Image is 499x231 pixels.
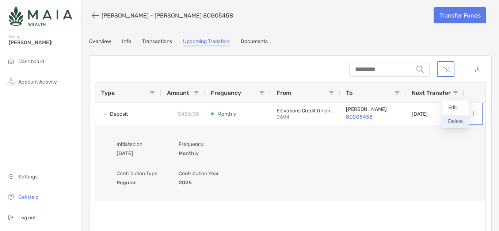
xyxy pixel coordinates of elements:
[448,103,463,112] p: Edit
[442,100,469,115] button: Edit
[9,3,72,29] img: Zoe Logo
[412,89,451,96] span: Next Transfer
[110,108,128,120] span: Deposit
[277,89,291,96] span: From
[7,57,15,65] img: household icon
[117,169,160,178] p: Contribution Type
[102,12,233,19] p: [PERSON_NAME] - [PERSON_NAME] 8OG05458
[117,180,136,186] b: Regular
[412,109,428,119] p: [DATE]
[117,140,160,149] p: Initiated on
[277,108,334,114] p: Elevations Credit Union - Personal
[416,66,424,73] img: input icon
[7,77,15,86] img: activity icon
[183,38,230,46] a: Upcoming Transfers
[18,79,57,85] span: Account Activity
[179,169,222,178] p: Contribution Year
[434,7,486,23] a: Transfer Funds
[9,39,77,46] span: [PERSON_NAME]!
[442,115,469,128] button: Delete
[346,89,353,96] span: To
[179,180,192,186] b: 2025
[142,38,172,46] a: Transactions
[89,38,111,46] a: Overview
[117,150,133,157] b: [DATE]
[179,140,222,149] p: Frequency
[7,213,15,222] img: logout icon
[18,215,36,221] span: Log out
[18,58,44,65] span: Dashboard
[122,38,131,46] a: Info
[217,109,236,119] p: Monthly
[7,192,15,201] img: get-help icon
[277,114,328,120] p: 0604
[211,89,241,96] span: Frequency
[161,103,205,125] div: $450.00
[167,89,189,96] span: Amount
[346,112,400,122] a: 8OG05458
[101,89,115,96] span: Type
[346,106,400,112] p: Roth IRA
[7,172,15,181] img: settings icon
[437,61,454,77] button: Clear filters
[18,194,38,200] span: Get Help
[18,174,38,180] span: Settings
[241,38,268,46] a: Documents
[179,150,199,157] b: Monthly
